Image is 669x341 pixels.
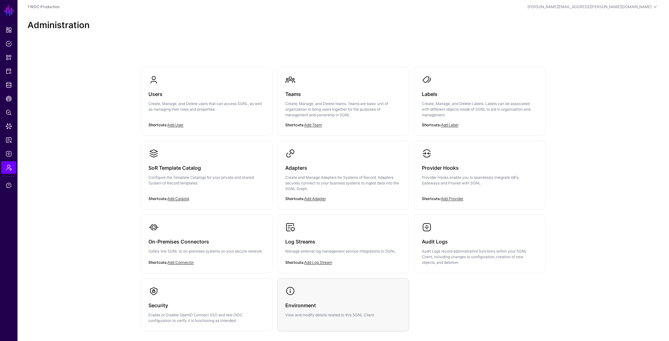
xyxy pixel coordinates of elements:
[149,163,265,172] h3: SoR Template Catalog
[6,182,12,188] span: Support
[285,163,401,172] h3: Adapters
[1,148,16,160] a: Logs
[285,301,401,310] h3: Environment
[285,237,401,246] h3: Log Streams
[278,278,409,325] a: EnvironmentView and modify details related to this SGNL Client.
[441,196,463,201] a: Add Provider
[141,278,272,331] a: SecurityEnable or Disable OpenID Connect SSO and test OIDC configuration to verify it is function...
[422,248,538,265] p: Audit Logs record administrative functions within your SGNL Client, including changes to configur...
[285,101,401,118] p: Create, Manage, and Delete teams. Teams are basic unit of organization to bring users together fo...
[141,67,272,130] a: UsersCreate, Manage, and Delete users that can access SGNL, as well as managing their roles and p...
[6,41,12,47] span: Policies
[149,248,265,254] p: Safely link SGNL to on-premises systems on your secure network.
[149,301,265,310] h3: Security
[278,67,409,135] a: TeamsCreate, Manage, and Delete teams. Teams are basic unit of organization to bring users togeth...
[168,196,189,201] a: Add Catalog
[27,20,659,31] h2: Administration
[278,141,409,209] a: AdaptersCreate and Manage Adapters for Systems of Record. Adapters securely connect to your busin...
[1,79,16,91] a: Identity Data Fabric
[1,93,16,105] a: CAEP Hub
[422,123,441,127] strong: Shortcuts:
[304,196,326,201] a: Add Adapter
[285,175,401,192] p: Create and Manage Adapters for Systems of Record. Adapters securely connect to your business syst...
[304,260,332,265] a: Add Log Stream
[422,101,538,118] p: Create, Manage, and Delete Labels. Labels can be associated with different objects inside of SGNL...
[441,123,458,127] a: Add Label
[422,237,538,246] h3: Audit Logs
[4,4,14,18] a: SGNL
[27,4,60,9] a: TWDC Production
[149,123,168,127] strong: Shortcuts:
[422,163,538,172] h3: Provider Hooks
[422,196,441,201] strong: Shortcuts:
[1,106,16,119] a: Policy Lens
[6,151,12,157] span: Logs
[149,237,265,246] h3: On-Premises Connectors
[414,141,545,203] a: Provider HooksProvider Hooks enable you to seamlessly integrate IdPs, Gateways and Proxies with S...
[6,96,12,102] span: CAEP Hub
[149,196,168,201] strong: Shortcuts:
[1,120,16,133] a: Data Lens
[6,68,12,74] span: Protected Systems
[149,101,265,112] p: Create, Manage, and Delete users that can access SGNL, as well as managing their roles and proper...
[168,123,184,127] a: Add User
[6,109,12,116] span: Policy Lens
[6,82,12,88] span: Identity Data Fabric
[285,196,304,201] strong: Shortcuts:
[1,38,16,50] a: Policies
[149,90,265,98] h3: Users
[149,312,265,323] p: Enable or Disable OpenID Connect SSO and test OIDC configuration to verify it is functioning as i...
[141,215,272,272] a: On-Premises ConnectorsSafely link SGNL to on-premises systems on your secure network.
[304,123,322,127] a: Add Team
[6,27,12,33] span: Dashboard
[527,4,652,10] div: [PERSON_NAME][EMAIL_ADDRESS][PERSON_NAME][DOMAIN_NAME]
[149,260,168,265] strong: Shortcuts:
[285,312,401,318] p: View and modify details related to this SGNL Client.
[6,54,12,61] span: Snippets
[6,123,12,129] span: Data Lens
[1,134,16,146] a: Reports
[414,215,545,273] a: Audit LogsAudit Logs record administrative functions within your SGNL Client, including changes t...
[285,123,304,127] strong: Shortcuts:
[1,24,16,36] a: Dashboard
[285,90,401,98] h3: Teams
[1,161,16,174] a: Admin
[285,260,304,265] strong: Shortcuts:
[278,215,409,272] a: Log StreamsManage external log management service integrations to SGNL.
[285,248,401,254] p: Manage external log management service integrations to SGNL.
[6,164,12,171] span: Admin
[1,65,16,78] a: Protected Systems
[141,141,272,203] a: SoR Template CatalogConfigure the Template Catalogs for your private and shared System of Record ...
[422,90,538,98] h3: Labels
[422,175,538,186] p: Provider Hooks enable you to seamlessly integrate IdPs, Gateways and Proxies with SGNL.
[1,51,16,64] a: Snippets
[149,175,265,186] p: Configure the Template Catalogs for your private and shared System of Record templates.
[414,67,545,135] a: LabelsCreate, Manage, and Delete Labels. Labels can be associated with different objects inside o...
[6,137,12,143] span: Reports
[168,260,194,265] a: Add Connector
